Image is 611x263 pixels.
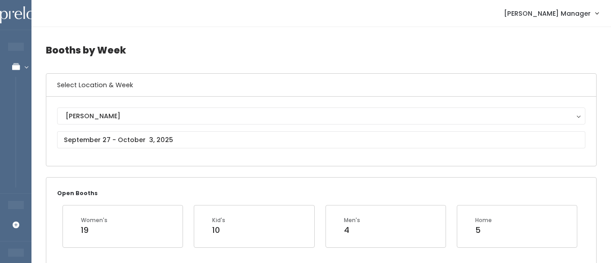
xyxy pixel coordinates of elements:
[212,224,225,236] div: 10
[57,131,585,148] input: September 27 - October 3, 2025
[66,111,577,121] div: [PERSON_NAME]
[57,107,585,125] button: [PERSON_NAME]
[57,189,98,197] small: Open Booths
[344,224,360,236] div: 4
[81,216,107,224] div: Women's
[212,216,225,224] div: Kid's
[504,9,591,18] span: [PERSON_NAME] Manager
[475,216,492,224] div: Home
[475,224,492,236] div: 5
[46,74,596,97] h6: Select Location & Week
[46,38,597,62] h4: Booths by Week
[81,224,107,236] div: 19
[495,4,607,23] a: [PERSON_NAME] Manager
[344,216,360,224] div: Men's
